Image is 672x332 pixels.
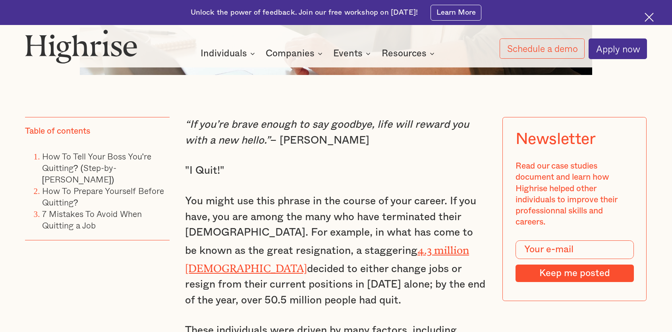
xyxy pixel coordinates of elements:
div: Resources [382,49,427,58]
img: Highrise logo [25,29,137,63]
form: Modal Form [516,240,634,282]
div: Newsletter [516,130,596,148]
div: Events [333,49,373,58]
div: Companies [266,49,315,58]
em: “If you’re brave enough to say goodbye, life will reward you with a new hello.” [185,119,469,146]
a: How To Tell Your Boss You're Quitting? (Step-by-[PERSON_NAME]) [42,150,151,186]
div: Companies [266,49,325,58]
div: Table of contents [25,126,90,137]
div: Individuals [201,49,257,58]
input: Your e-mail [516,240,634,259]
img: Cross icon [645,13,654,22]
p: "I Quit!" [185,163,487,179]
div: Unlock the power of feedback. Join our free workshop on [DATE]! [191,8,418,17]
a: Schedule a demo [500,38,584,59]
p: You might use this phrase in the course of your career. If you have, you are among the many who h... [185,194,487,309]
input: Keep me posted [516,265,634,282]
div: Individuals [201,49,247,58]
div: Read our case studies document and learn how Highrise helped other individuals to improve their p... [516,161,634,228]
a: How To Prepare Yourself Before Quitting? [42,184,164,209]
a: 4.3 million [DEMOGRAPHIC_DATA] [185,244,469,269]
a: Apply now [589,38,647,59]
div: Resources [382,49,437,58]
div: Events [333,49,363,58]
a: 7 Mistakes To Avoid When Quitting a Job [42,207,142,232]
p: – [PERSON_NAME] [185,117,487,148]
a: Learn More [431,5,481,21]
